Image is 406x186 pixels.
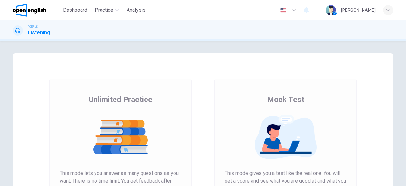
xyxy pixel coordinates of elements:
h1: Listening [28,29,50,37]
span: TOEFL® [28,24,38,29]
img: en [279,8,287,13]
span: Dashboard [63,6,87,14]
span: Practice [95,6,113,14]
button: Analysis [124,4,148,16]
button: Practice [92,4,121,16]
span: Analysis [127,6,146,14]
span: Mock Test [267,94,304,105]
img: OpenEnglish logo [13,4,46,17]
button: Dashboard [61,4,90,16]
div: [PERSON_NAME] [341,6,376,14]
a: OpenEnglish logo [13,4,61,17]
img: Profile picture [326,5,336,15]
span: Unlimited Practice [89,94,152,105]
